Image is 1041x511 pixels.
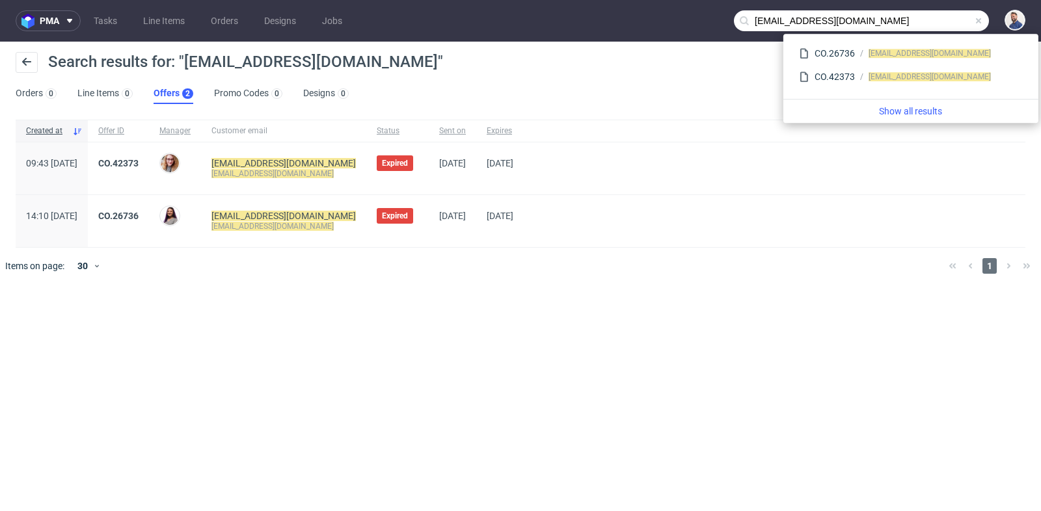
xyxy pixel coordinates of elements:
div: 30 [70,257,93,275]
mark: [EMAIL_ADDRESS][DOMAIN_NAME] [211,169,334,178]
span: 1 [982,258,997,274]
a: Show all results [789,105,1033,118]
span: Created at [26,125,67,137]
span: Expired [382,158,408,168]
span: Expires [487,125,513,137]
span: pma [40,16,59,25]
span: [EMAIL_ADDRESS][DOMAIN_NAME] [869,72,991,81]
span: Search results for: "[EMAIL_ADDRESS][DOMAIN_NAME]" [48,53,443,71]
span: [EMAIL_ADDRESS][DOMAIN_NAME] [869,49,991,58]
a: Promo Codes0 [214,83,282,104]
mark: [EMAIL_ADDRESS][DOMAIN_NAME] [211,158,356,168]
a: Designs [256,10,304,31]
a: Orders0 [16,83,57,104]
span: Status [377,125,418,137]
img: Nadiya Khashchuk [161,207,179,225]
span: Customer email [211,125,356,137]
img: Michał Rachański [1006,11,1024,29]
div: CO.26736 [815,47,855,60]
img: Marta Bazan [161,154,179,172]
span: [DATE] [439,158,466,168]
div: 0 [49,89,53,98]
span: 14:10 [DATE] [26,211,77,221]
span: Items on page: [5,259,64,272]
div: 0 [125,89,129,98]
img: logo [21,14,40,29]
span: [DATE] [439,211,466,221]
span: Manager [159,125,191,137]
button: pma [16,10,81,31]
span: [DATE] [487,158,513,168]
a: Offers2 [154,83,193,104]
a: Tasks [86,10,125,31]
mark: [EMAIL_ADDRESS][DOMAIN_NAME] [211,222,334,231]
div: 2 [185,89,190,98]
div: 0 [341,89,345,98]
span: Sent on [439,125,466,137]
span: 09:43 [DATE] [26,158,77,168]
a: Jobs [314,10,350,31]
a: CO.42373 [98,158,139,168]
div: CO.42373 [815,70,855,83]
span: Expired [382,211,408,221]
div: 0 [275,89,279,98]
a: Designs0 [303,83,349,104]
span: Offer ID [98,125,139,137]
a: CO.26736 [98,211,139,221]
a: Line Items0 [77,83,133,104]
mark: [EMAIL_ADDRESS][DOMAIN_NAME] [211,211,356,221]
span: [DATE] [487,211,513,221]
a: Orders [203,10,246,31]
a: Line Items [135,10,193,31]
